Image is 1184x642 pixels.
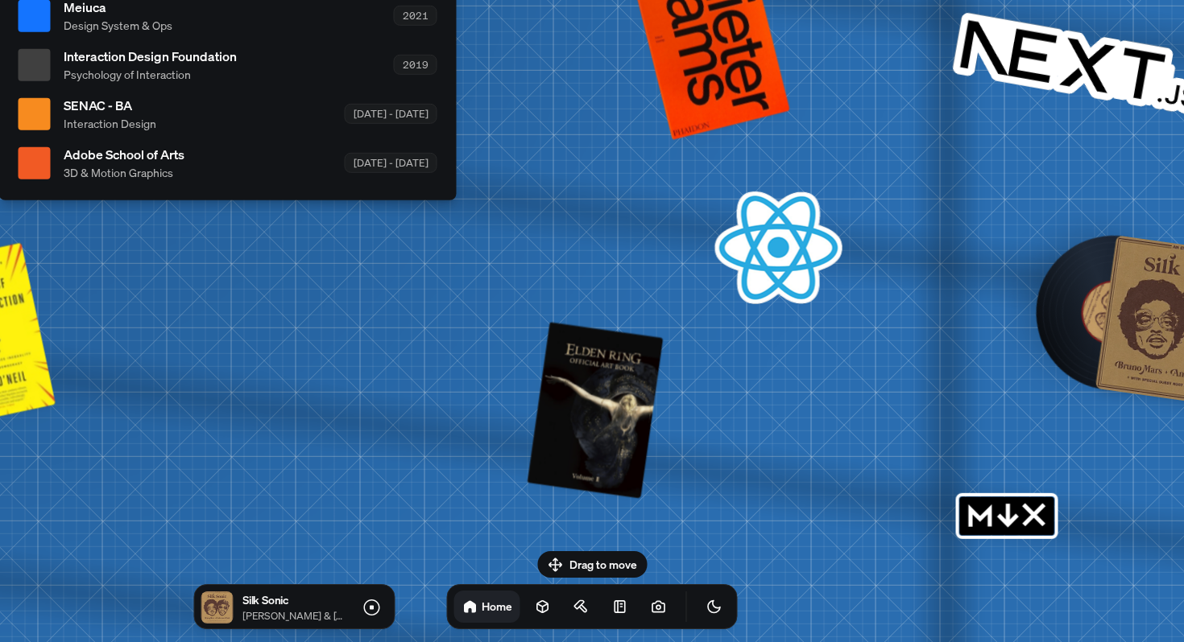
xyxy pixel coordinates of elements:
[345,104,437,124] div: [DATE] - [DATE]
[64,115,156,132] span: Interaction Design
[482,599,512,614] h1: Home
[64,96,156,115] span: SENAC - BA
[242,591,346,608] p: Silk Sonic
[64,47,237,66] span: Interaction Design Foundation
[64,145,184,164] span: Adobe School of Arts
[64,66,237,83] span: Psychology of Interaction
[345,153,437,173] div: [DATE] - [DATE]
[394,6,437,26] div: 2021
[394,55,437,75] div: 2019
[454,591,520,623] a: Home
[64,17,172,34] span: Design System & Ops
[64,164,184,181] span: 3D & Motion Graphics
[698,591,731,623] button: Toggle Theme
[956,493,1058,539] svg: MDX
[242,608,346,623] p: [PERSON_NAME] & [PERSON_NAME] .Paak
